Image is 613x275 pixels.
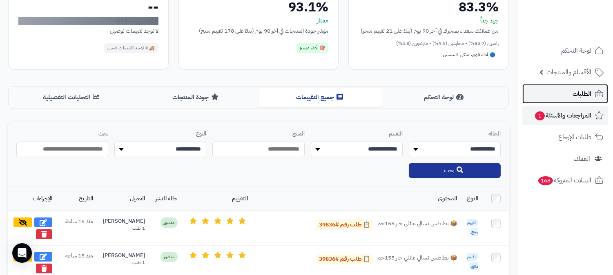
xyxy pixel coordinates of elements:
[253,186,462,211] th: المحتوى
[134,88,259,106] button: جودة المنتجات
[189,0,329,13] div: 93.1%
[377,220,457,230] span: 📦 بطاطس تسالي عائلي حار 155جم
[189,27,329,35] div: مؤشر جودة المنتجات في آخر 90 يوم (بناءً على 178 تقييم منتج)
[316,220,373,230] a: 📋 طلب رقم #39836
[18,0,158,13] div: --
[316,254,373,264] a: 📋 طلب رقم #39836
[114,130,206,138] label: النوع
[103,225,145,232] div: 1 طلب
[522,127,608,147] a: طلبات الإرجاع
[183,186,253,211] th: التقييم
[522,41,608,60] a: لوحة التحكم
[522,106,608,125] a: المراجعات والأسئلة1
[57,186,98,211] th: التاريخ
[537,175,591,186] span: السلات المتروكة
[212,130,304,138] label: المنتج
[16,130,108,138] label: بحث
[409,163,501,178] button: بحث
[103,259,145,266] div: 1 طلب
[103,217,145,225] div: [PERSON_NAME]
[189,17,329,25] div: ممتاز
[18,27,158,35] div: لا توجد تقييمات توصيل
[359,40,499,47] div: راضين (85.7%) • محايدين (9.5%) • منزعجين (4.8%)
[57,211,98,246] td: منذ 15 ساعة
[538,176,553,185] span: 168
[104,43,158,53] div: 🚚 لا توجد تقييمات شحن
[359,17,499,25] div: جيد جداً
[377,254,457,264] span: 📦 بطاطس تسالي عائلي حار 155جم
[103,252,145,259] div: [PERSON_NAME]
[522,84,608,104] a: الطلبات
[546,67,591,78] span: الأقسام والمنتجات
[8,186,57,211] th: الإجراءات
[296,43,328,53] div: 🎯 أداء متميز
[160,252,178,262] span: منشور
[98,186,150,211] th: العميل
[574,153,590,164] span: العملاء
[18,17,158,25] div: لا توجد بيانات كافية
[522,149,608,169] a: العملاء
[467,219,478,236] span: تقييم منتج
[522,171,608,190] a: السلات المتروكة168
[534,110,591,121] span: المراجعات والأسئلة
[359,27,499,35] div: من عملائك سعداء بمتجرك في آخر 90 يوم (بناءً على 21 تقييم متجر)
[467,253,478,270] span: تقييم منتج
[558,131,591,143] span: طلبات الإرجاع
[383,88,507,106] button: لوحة التحكم
[12,243,32,263] div: Open Intercom Messenger
[311,130,403,138] label: التقييم
[150,186,183,211] th: حالة النشر
[160,217,178,228] span: منشور
[462,186,483,211] th: النوع
[259,88,383,106] button: جميع التقييمات
[573,88,591,100] span: الطلبات
[440,50,499,60] div: 🔵 أداء قوي، يمكن التحسين
[409,130,501,138] label: الحالة
[359,0,499,13] div: 83.3%
[561,45,591,56] span: لوحة التحكم
[535,111,545,120] span: 1
[10,88,134,106] button: التحليلات التفصيلية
